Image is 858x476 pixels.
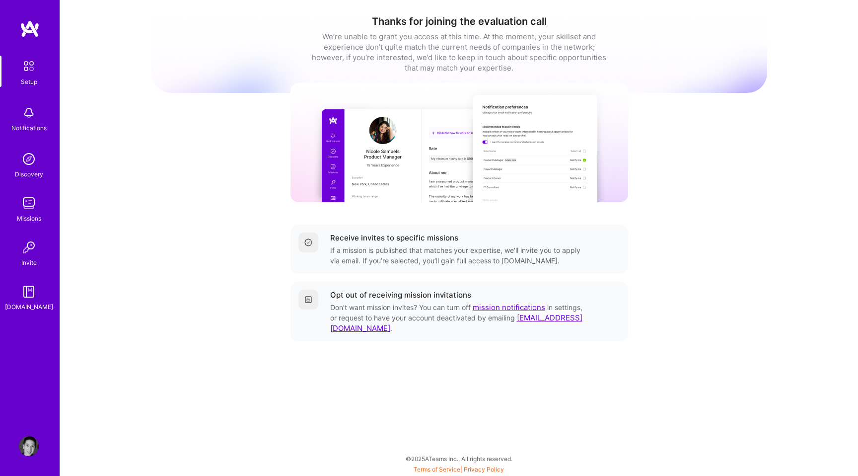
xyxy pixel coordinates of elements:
a: User Avatar [16,436,41,456]
div: © 2025 ATeams Inc., All rights reserved. [60,446,858,471]
div: Invite [21,257,37,268]
a: mission notifications [473,303,545,312]
div: [DOMAIN_NAME] [5,302,53,312]
a: Terms of Service [414,466,460,473]
div: Notifications [11,123,47,133]
div: If a mission is published that matches your expertise, we'll invite you to apply via email. If yo... [330,245,584,266]
div: Missions [17,213,41,224]
div: Discovery [15,169,43,179]
img: Completed [304,238,312,246]
div: We’re unable to grant you access at this time. At the moment, your skillset and experience don’t ... [310,31,608,73]
img: curated missions [290,83,628,202]
img: guide book [19,282,39,302]
div: Setup [21,77,37,87]
img: setup [18,56,39,77]
h1: Thanks for joining the evaluation call [151,15,767,27]
img: bell [19,103,39,123]
div: Don’t want mission invites? You can turn off in settings, or request to have your account deactiv... [330,302,584,333]
img: logo [20,20,40,38]
div: Opt out of receiving mission invitations [330,290,471,300]
img: teamwork [19,193,39,213]
span: | [414,466,504,473]
div: Receive invites to specific missions [330,233,458,243]
img: Getting started [304,296,312,304]
img: discovery [19,149,39,169]
img: Invite [19,238,39,257]
a: Privacy Policy [464,466,504,473]
img: User Avatar [19,436,39,456]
